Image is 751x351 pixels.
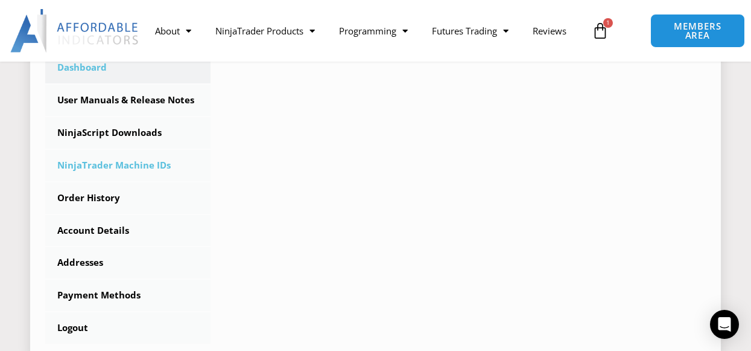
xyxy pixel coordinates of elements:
[45,52,211,83] a: Dashboard
[650,14,745,48] a: MEMBERS AREA
[45,150,211,181] a: NinjaTrader Machine IDs
[574,13,627,48] a: 1
[143,17,586,45] nav: Menu
[143,17,203,45] a: About
[45,247,211,279] a: Addresses
[45,117,211,149] a: NinjaScript Downloads
[45,182,211,214] a: Order History
[45,215,211,246] a: Account Details
[327,17,420,45] a: Programming
[710,310,739,339] div: Open Intercom Messenger
[10,9,140,53] img: LogoAI | Affordable Indicators – NinjaTrader
[45,312,211,344] a: Logout
[420,17,521,45] a: Futures Trading
[45,52,211,344] nav: Account pages
[45,280,211,311] a: Payment Methods
[603,18,613,28] span: 1
[45,85,211,116] a: User Manuals & Release Notes
[521,17,578,45] a: Reviews
[203,17,327,45] a: NinjaTrader Products
[663,22,732,40] span: MEMBERS AREA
